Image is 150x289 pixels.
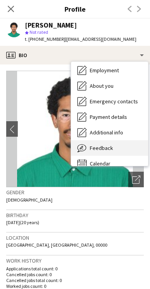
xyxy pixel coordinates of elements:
[25,36,65,42] span: t. [PHONE_NUMBER]
[71,109,148,125] div: Payment details
[71,156,148,171] div: Calendar
[6,266,144,272] p: Applications total count: 0
[71,78,148,94] div: About you
[6,257,144,264] h3: Work history
[6,283,144,289] p: Worked jobs count: 0
[65,36,136,42] span: | [EMAIL_ADDRESS][DOMAIN_NAME]
[6,242,107,248] span: [GEOGRAPHIC_DATA], [GEOGRAPHIC_DATA], 00000
[30,29,48,35] span: Not rated
[128,172,144,187] div: Open photos pop-in
[90,98,138,105] span: Emergency contacts
[6,219,39,225] span: [DATE] (20 years)
[90,67,119,74] span: Employment
[71,94,148,109] div: Emergency contacts
[90,82,113,89] span: About you
[6,197,52,203] span: [DEMOGRAPHIC_DATA]
[71,125,148,140] div: Additional info
[25,22,77,29] div: [PERSON_NAME]
[71,140,148,156] div: Feedback
[6,71,144,187] img: Crew avatar or photo
[6,234,144,241] h3: Location
[6,212,144,219] h3: Birthday
[71,63,148,78] div: Employment
[90,113,127,120] span: Payment details
[6,189,144,196] h3: Gender
[90,160,110,167] span: Calendar
[6,272,144,277] p: Cancelled jobs count: 0
[90,129,123,136] span: Additional info
[90,144,113,151] span: Feedback
[6,277,144,283] p: Cancelled jobs total count: 0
